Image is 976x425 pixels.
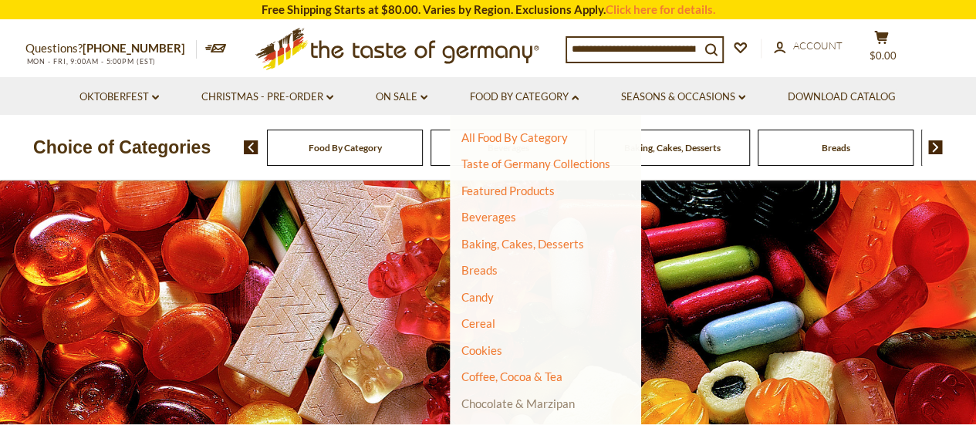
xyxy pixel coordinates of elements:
[470,89,579,106] a: Food By Category
[244,140,258,154] img: previous arrow
[928,140,943,154] img: next arrow
[461,157,610,170] a: Taste of Germany Collections
[461,263,498,277] a: Breads
[461,396,575,410] a: Chocolate & Marzipan
[624,142,721,153] a: Baking, Cakes, Desserts
[606,2,715,16] a: Click here for details.
[376,89,427,106] a: On Sale
[461,369,562,383] a: Coffee, Cocoa & Tea
[870,49,897,62] span: $0.00
[461,130,568,144] a: All Food By Category
[79,89,159,106] a: Oktoberfest
[461,316,495,330] a: Cereal
[859,30,905,69] button: $0.00
[25,57,157,66] span: MON - FRI, 9:00AM - 5:00PM (EST)
[461,290,494,304] a: Candy
[461,210,516,224] a: Beverages
[461,237,584,251] a: Baking, Cakes, Desserts
[793,39,843,52] span: Account
[201,89,333,106] a: Christmas - PRE-ORDER
[621,89,745,106] a: Seasons & Occasions
[822,142,850,153] a: Breads
[788,89,896,106] a: Download Catalog
[25,39,197,59] p: Questions?
[309,142,382,153] a: Food By Category
[83,41,185,55] a: [PHONE_NUMBER]
[774,38,843,55] a: Account
[461,184,555,197] a: Featured Products
[461,343,502,357] a: Cookies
